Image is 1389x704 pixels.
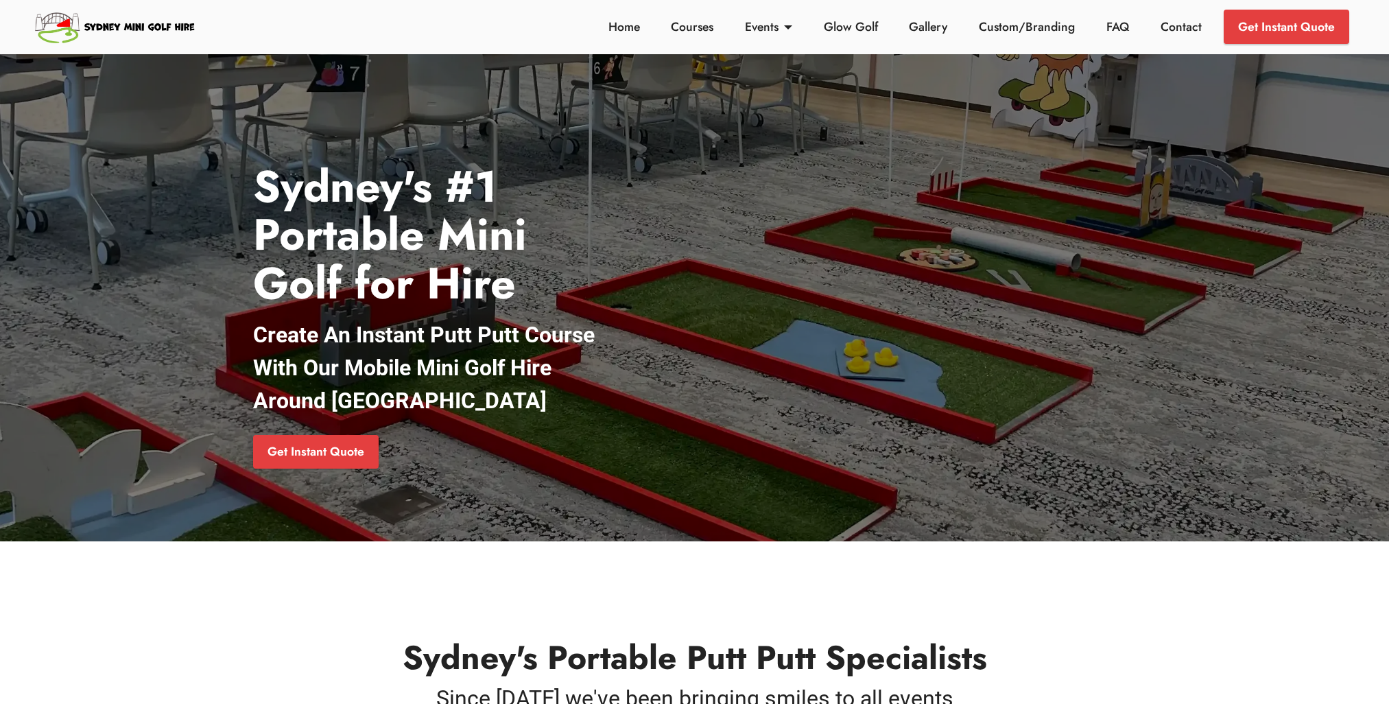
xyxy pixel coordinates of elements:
strong: Sydney's Portable Putt Putt Specialists [403,634,987,681]
strong: Create An Instant Putt Putt Course With Our Mobile Mini Golf Hire Around [GEOGRAPHIC_DATA] [253,322,595,414]
a: Gallery [905,18,951,36]
a: Home [604,18,643,36]
a: Events [741,18,796,36]
a: FAQ [1103,18,1133,36]
a: Get Instant Quote [1224,10,1349,44]
a: Glow Golf [820,18,881,36]
img: Sydney Mini Golf Hire [33,7,198,47]
a: Custom/Branding [975,18,1079,36]
strong: Sydney's #1 Portable Mini Golf for Hire [253,155,527,315]
a: Contact [1156,18,1205,36]
a: Get Instant Quote [253,435,379,469]
a: Courses [667,18,717,36]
